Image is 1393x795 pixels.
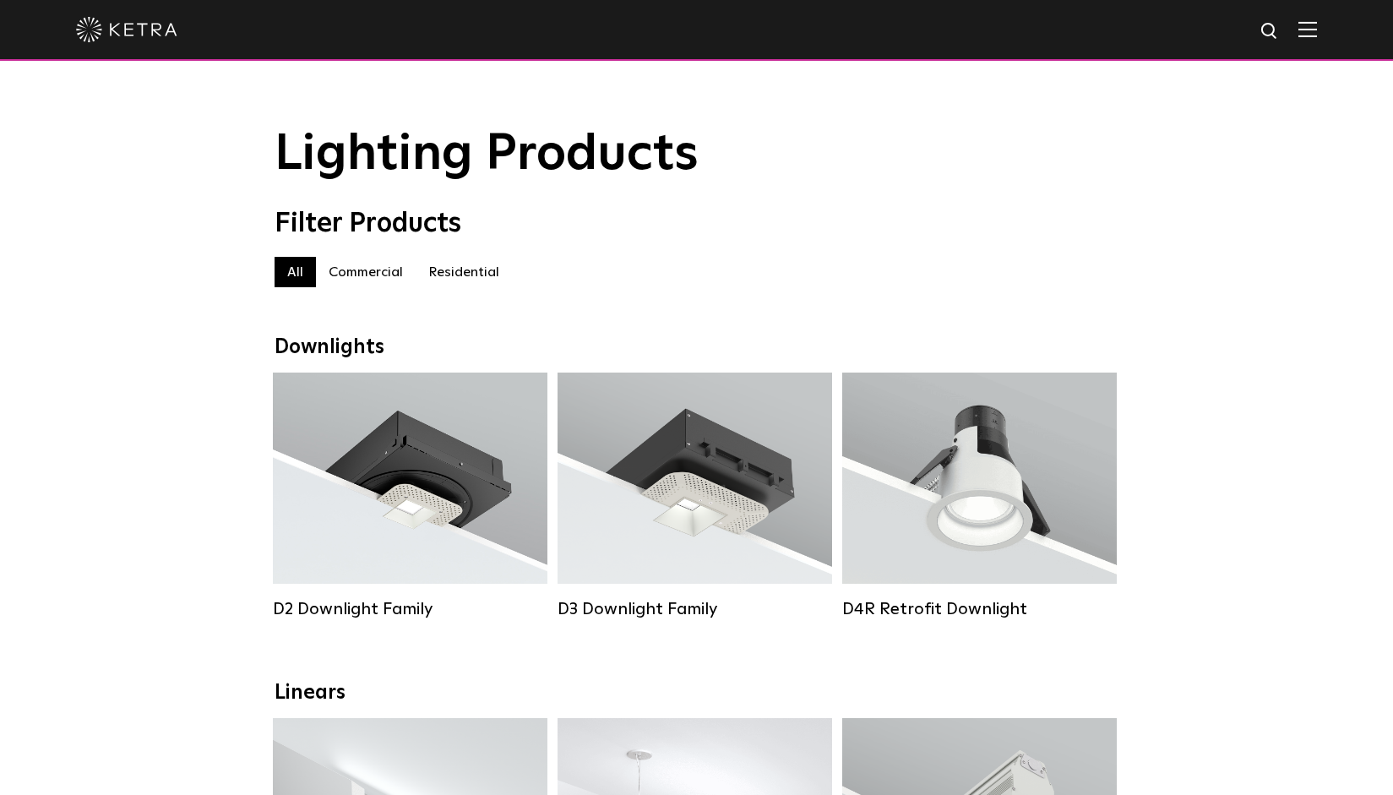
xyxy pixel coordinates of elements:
div: Downlights [275,335,1119,360]
label: Residential [416,257,512,287]
div: Linears [275,681,1119,705]
a: D2 Downlight Family Lumen Output:1200Colors:White / Black / Gloss Black / Silver / Bronze / Silve... [273,373,547,624]
div: D3 Downlight Family [558,599,832,619]
img: search icon [1260,21,1281,42]
div: Filter Products [275,208,1119,240]
a: D3 Downlight Family Lumen Output:700 / 900 / 1100Colors:White / Black / Silver / Bronze / Paintab... [558,373,832,624]
span: Lighting Products [275,129,699,180]
a: D4R Retrofit Downlight Lumen Output:800Colors:White / BlackBeam Angles:15° / 25° / 40° / 60°Watta... [842,373,1117,624]
div: D4R Retrofit Downlight [842,599,1117,619]
label: Commercial [316,257,416,287]
img: Hamburger%20Nav.svg [1298,21,1317,37]
img: ketra-logo-2019-white [76,17,177,42]
div: D2 Downlight Family [273,599,547,619]
label: All [275,257,316,287]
